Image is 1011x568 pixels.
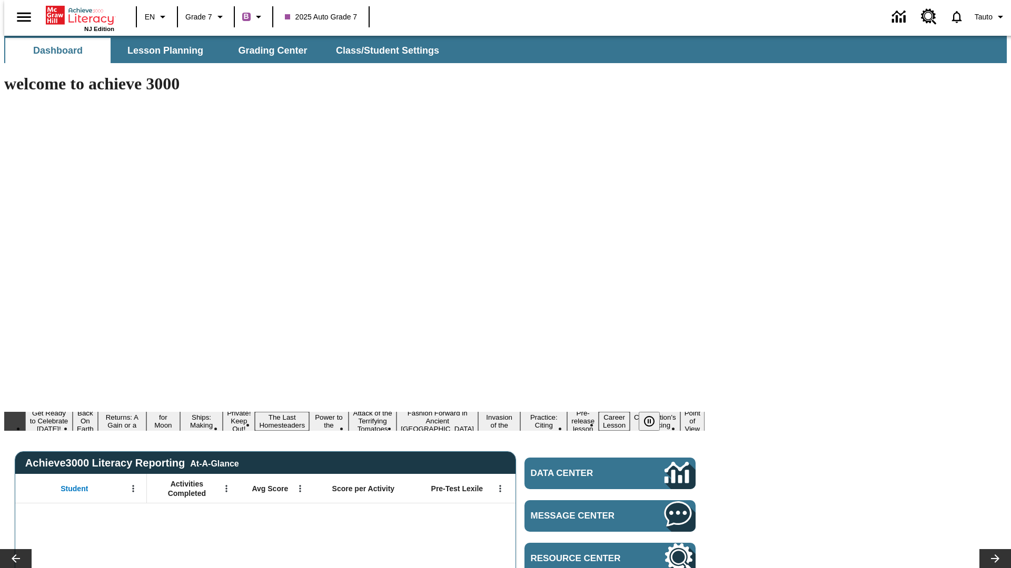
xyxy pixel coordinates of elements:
[4,74,705,94] h1: welcome to achieve 3000
[332,484,395,493] span: Score per Activity
[98,404,146,439] button: Slide 3 Free Returns: A Gain or a Drain?
[531,468,629,479] span: Data Center
[397,408,478,434] button: Slide 10 Fashion Forward in Ancient Rome
[970,7,1011,26] button: Profile/Settings
[113,38,218,63] button: Lesson Planning
[127,45,203,57] span: Lesson Planning
[181,7,231,26] button: Grade: Grade 7, Select a grade
[630,404,680,439] button: Slide 15 The Constitution's Balancing Act
[524,500,696,532] a: Message Center
[285,12,358,23] span: 2025 Auto Grade 7
[46,4,114,32] div: Home
[125,481,141,496] button: Open Menu
[145,12,155,23] span: EN
[292,481,308,496] button: Open Menu
[492,481,508,496] button: Open Menu
[943,3,970,31] a: Notifications
[238,45,307,57] span: Grading Center
[244,10,249,23] span: B
[531,511,633,521] span: Message Center
[146,404,180,439] button: Slide 4 Time for Moon Rules?
[46,5,114,26] a: Home
[73,408,98,434] button: Slide 2 Back On Earth
[349,408,397,434] button: Slide 9 Attack of the Terrifying Tomatoes
[61,484,88,493] span: Student
[524,458,696,489] a: Data Center
[431,484,483,493] span: Pre-Test Lexile
[309,404,349,439] button: Slide 8 Solar Power to the People
[84,26,114,32] span: NJ Edition
[4,36,1007,63] div: SubNavbar
[223,408,255,434] button: Slide 6 Private! Keep Out!
[4,38,449,63] div: SubNavbar
[152,479,222,498] span: Activities Completed
[328,38,448,63] button: Class/Student Settings
[190,457,239,469] div: At-A-Glance
[220,38,325,63] button: Grading Center
[238,7,269,26] button: Boost Class color is purple. Change class color
[979,549,1011,568] button: Lesson carousel, Next
[219,481,234,496] button: Open Menu
[180,404,223,439] button: Slide 5 Cruise Ships: Making Waves
[639,412,670,431] div: Pause
[336,45,439,57] span: Class/Student Settings
[252,484,288,493] span: Avg Score
[680,408,705,434] button: Slide 16 Point of View
[8,2,39,33] button: Open side menu
[33,45,83,57] span: Dashboard
[975,12,993,23] span: Tauto
[478,404,520,439] button: Slide 11 The Invasion of the Free CD
[599,412,630,431] button: Slide 14 Career Lesson
[185,12,212,23] span: Grade 7
[520,404,567,439] button: Slide 12 Mixed Practice: Citing Evidence
[915,3,943,31] a: Resource Center, Will open in new tab
[255,412,309,431] button: Slide 7 The Last Homesteaders
[25,457,239,469] span: Achieve3000 Literacy Reporting
[886,3,915,32] a: Data Center
[25,408,73,434] button: Slide 1 Get Ready to Celebrate Juneteenth!
[567,408,599,434] button: Slide 13 Pre-release lesson
[531,553,633,564] span: Resource Center
[5,38,111,63] button: Dashboard
[140,7,174,26] button: Language: EN, Select a language
[639,412,660,431] button: Pause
